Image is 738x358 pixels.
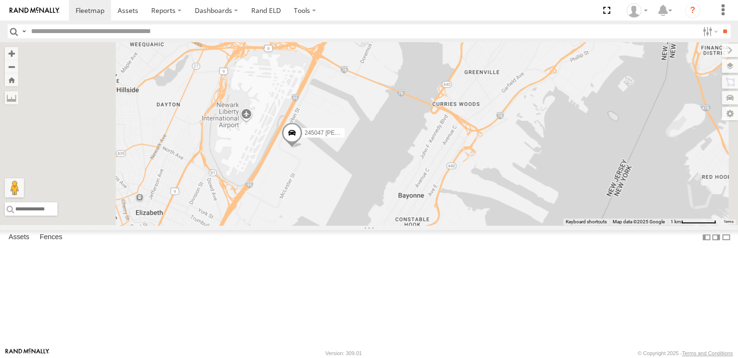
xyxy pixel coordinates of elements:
span: Map data ©2025 Google [613,219,665,224]
label: Search Filter Options [699,24,719,38]
button: Zoom out [5,60,18,73]
span: 245047 [PERSON_NAME] [304,129,372,136]
label: Measure [5,91,18,104]
a: Terms (opens in new tab) [724,220,734,224]
img: rand-logo.svg [10,7,59,14]
label: Hide Summary Table [721,230,731,244]
button: Zoom in [5,47,18,60]
a: Terms and Conditions [682,350,733,356]
a: Visit our Website [5,348,49,358]
button: Keyboard shortcuts [566,219,607,225]
label: Dock Summary Table to the Left [702,230,711,244]
button: Map Scale: 1 km per 69 pixels [668,219,719,225]
button: Zoom Home [5,73,18,86]
i: ? [685,3,700,18]
label: Fences [35,231,67,244]
span: 1 km [671,219,681,224]
label: Dock Summary Table to the Right [711,230,721,244]
label: Assets [4,231,34,244]
div: Dale Gerhard [623,3,651,18]
label: Map Settings [722,107,738,120]
label: Search Query [20,24,28,38]
div: © Copyright 2025 - [637,350,733,356]
button: Drag Pegman onto the map to open Street View [5,178,24,197]
div: Version: 309.01 [325,350,362,356]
